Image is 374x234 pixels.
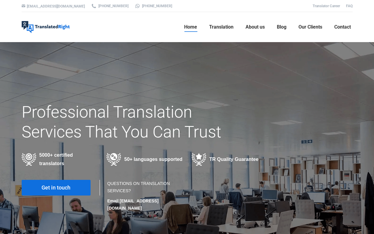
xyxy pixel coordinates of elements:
[207,17,235,37] a: Translation
[297,17,324,37] a: Our Clients
[22,180,91,196] a: Get in touch
[246,24,265,30] span: About us
[22,21,70,33] img: Translated Right
[334,24,351,30] span: Contact
[22,153,36,166] img: Professional Certified Translators providing translation services in various industries in 50+ la...
[244,17,267,37] a: About us
[134,3,172,9] a: [PHONE_NUMBER]
[184,24,197,30] span: Home
[91,3,128,9] a: [PHONE_NUMBER]
[346,4,353,8] a: FAQ
[22,151,98,168] div: 5000+ certified translators
[27,4,85,8] a: [EMAIL_ADDRESS][DOMAIN_NAME]
[107,199,159,211] strong: Email [EMAIL_ADDRESS][DOMAIN_NAME]
[275,17,288,37] a: Blog
[107,180,181,212] div: QUESTIONS ON TRANSLATION SERVICES?
[313,4,340,8] a: Translator Career
[182,17,199,37] a: Home
[107,153,183,166] div: 50+ languages supported
[192,153,268,166] div: TR Quality Guarantee
[209,24,233,30] span: Translation
[298,24,322,30] span: Our Clients
[22,102,239,142] h1: Professional Translation Services That You Can Trust
[42,185,70,191] span: Get in touch
[332,17,353,37] a: Contact
[277,24,286,30] span: Blog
